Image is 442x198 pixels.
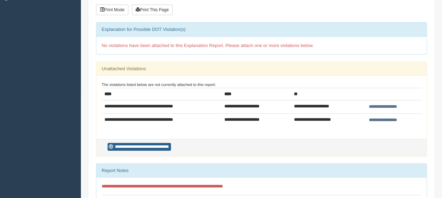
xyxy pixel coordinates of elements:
div: Unattached Violations [96,62,427,76]
button: Print This Page [132,5,173,15]
span: No violations have been attached to this Explanation Report. Please attach one or more violations... [102,43,314,48]
button: Print Mode [96,5,128,15]
small: The violations listed below are not currently attached to this report: [102,82,216,87]
div: Report Notes [96,164,427,178]
div: Explanation for Possible DOT Violation(s) [96,22,427,37]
